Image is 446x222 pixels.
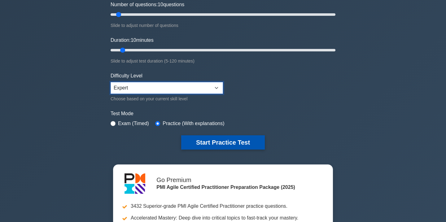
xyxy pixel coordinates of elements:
div: Slide to adjust number of questions [111,22,335,29]
span: 10 [131,37,136,43]
label: Duration: minutes [111,37,154,44]
label: Test Mode [111,110,335,117]
label: Practice (With explanations) [163,120,224,127]
label: Exam (Timed) [118,120,149,127]
span: 10 [158,2,163,7]
button: Start Practice Test [181,135,265,150]
div: Slide to adjust test duration (5-120 minutes) [111,57,335,65]
label: Number of questions: questions [111,1,184,8]
label: Difficulty Level [111,72,142,80]
div: Choose based on your current skill level [111,95,223,102]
